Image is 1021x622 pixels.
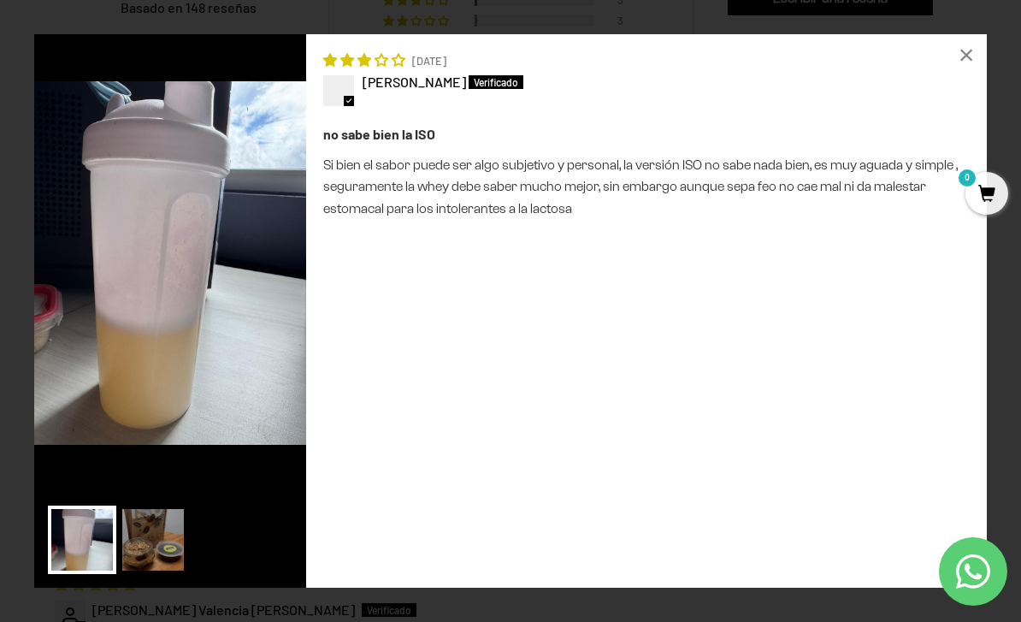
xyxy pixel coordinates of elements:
mark: 0 [957,168,977,188]
img: User picture [119,506,187,574]
p: Si bien el sabor puede ser algo subjetivo y personal, la versión ISO no sabe nada bien, es muy ag... [323,154,970,220]
span: [DATE] [412,54,446,68]
a: 0 [965,186,1008,204]
div: × [946,34,987,75]
div: no sabe bien la ISO [323,123,970,145]
img: User picture [48,506,116,574]
span: [PERSON_NAME] [363,74,466,90]
img: 1757083618__whatsappimage2025-09-05at94437am__original.jpeg [34,34,306,492]
span: 3 star review [323,51,405,68]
